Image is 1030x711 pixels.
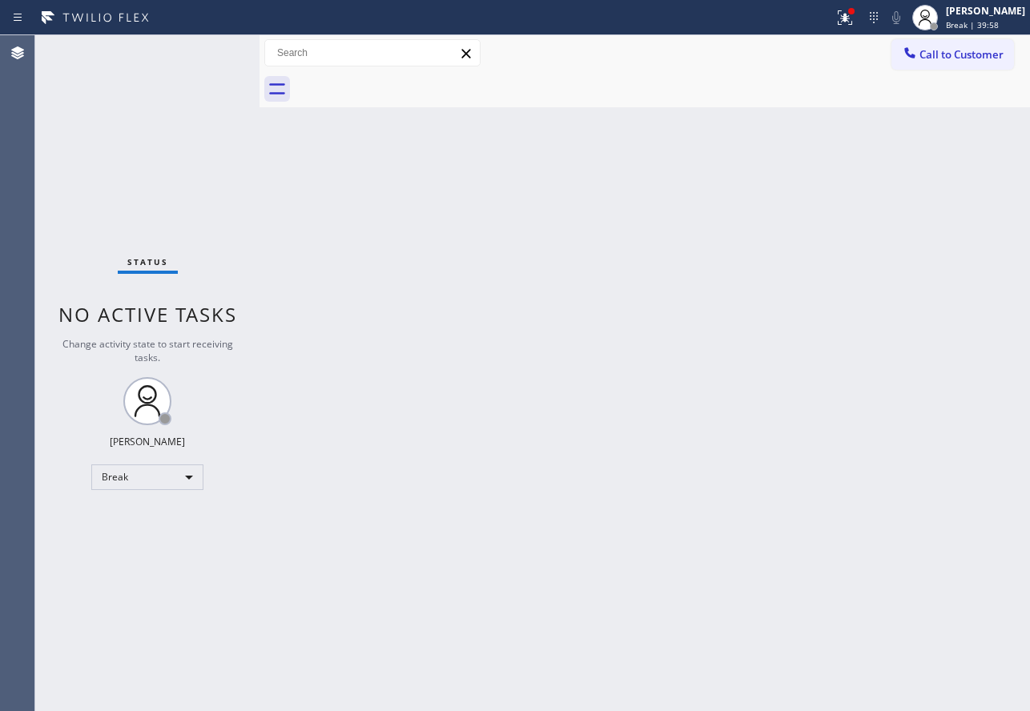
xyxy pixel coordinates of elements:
[891,39,1014,70] button: Call to Customer
[946,19,999,30] span: Break | 39:58
[58,301,237,327] span: No active tasks
[91,464,203,490] div: Break
[110,435,185,448] div: [PERSON_NAME]
[885,6,907,29] button: Mute
[127,256,168,267] span: Status
[62,337,233,364] span: Change activity state to start receiving tasks.
[919,47,1004,62] span: Call to Customer
[265,40,480,66] input: Search
[946,4,1025,18] div: [PERSON_NAME]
